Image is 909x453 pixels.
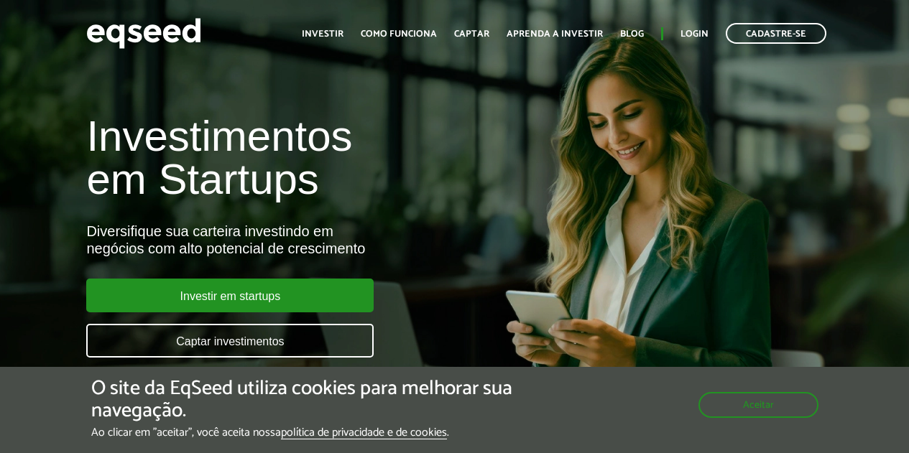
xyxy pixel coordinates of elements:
img: EqSeed [86,14,201,52]
h1: Investimentos em Startups [86,115,520,201]
a: Aprenda a investir [507,29,603,39]
a: Cadastre-se [726,23,826,44]
a: Como funciona [361,29,437,39]
button: Aceitar [698,392,818,418]
h5: O site da EqSeed utiliza cookies para melhorar sua navegação. [91,378,527,422]
a: política de privacidade e de cookies [281,427,447,439]
a: Captar investimentos [86,324,374,358]
a: Captar [454,29,489,39]
a: Investir em startups [86,279,374,312]
a: Blog [620,29,644,39]
a: Investir [302,29,343,39]
p: Ao clicar em "aceitar", você aceita nossa . [91,426,527,439]
div: Diversifique sua carteira investindo em negócios com alto potencial de crescimento [86,223,520,257]
a: Login [680,29,709,39]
